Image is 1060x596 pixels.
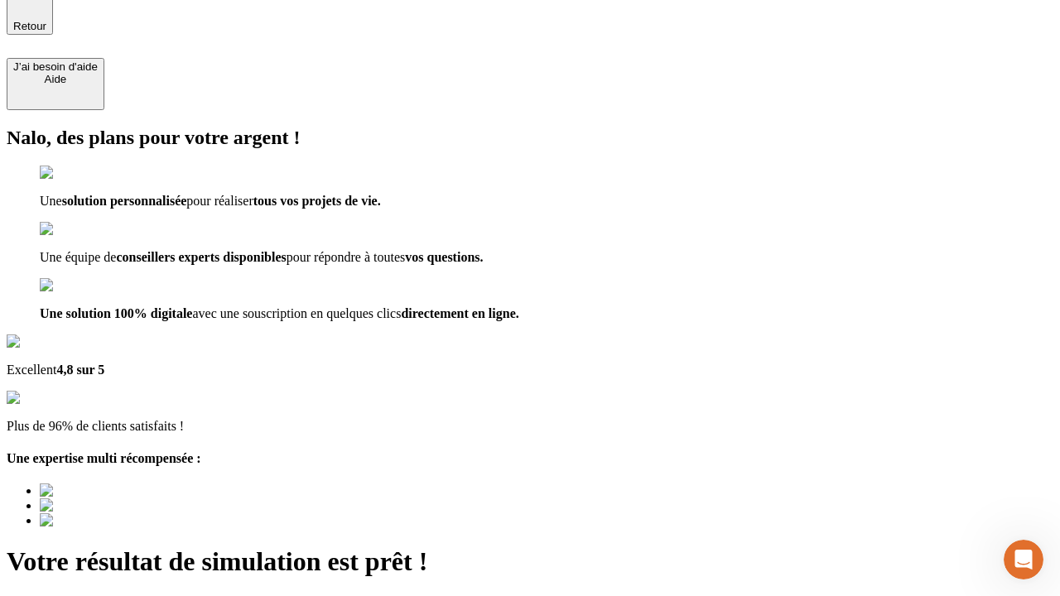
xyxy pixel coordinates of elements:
[40,483,193,498] img: Best savings advice award
[7,391,89,406] img: reviews stars
[192,306,401,320] span: avec une souscription en quelques clics
[40,250,116,264] span: Une équipe de
[287,250,406,264] span: pour répondre à toutes
[13,60,98,73] div: J’ai besoin d'aide
[7,127,1053,149] h2: Nalo, des plans pour votre argent !
[40,513,193,528] img: Best savings advice award
[1004,540,1043,579] iframe: Intercom live chat
[401,306,518,320] span: directement en ligne.
[253,194,381,208] span: tous vos projets de vie.
[186,194,253,208] span: pour réaliser
[405,250,483,264] span: vos questions.
[116,250,286,264] span: conseillers experts disponibles
[7,334,103,349] img: Google Review
[62,194,187,208] span: solution personnalisée
[7,58,104,110] button: J’ai besoin d'aideAide
[40,498,193,513] img: Best savings advice award
[7,546,1053,577] h1: Votre résultat de simulation est prêt !
[40,278,111,293] img: checkmark
[13,73,98,85] div: Aide
[40,166,111,180] img: checkmark
[56,363,104,377] span: 4,8 sur 5
[7,363,56,377] span: Excellent
[7,419,1053,434] p: Plus de 96% de clients satisfaits !
[13,20,46,32] span: Retour
[7,451,1053,466] h4: Une expertise multi récompensée :
[40,306,192,320] span: Une solution 100% digitale
[40,194,62,208] span: Une
[40,222,111,237] img: checkmark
